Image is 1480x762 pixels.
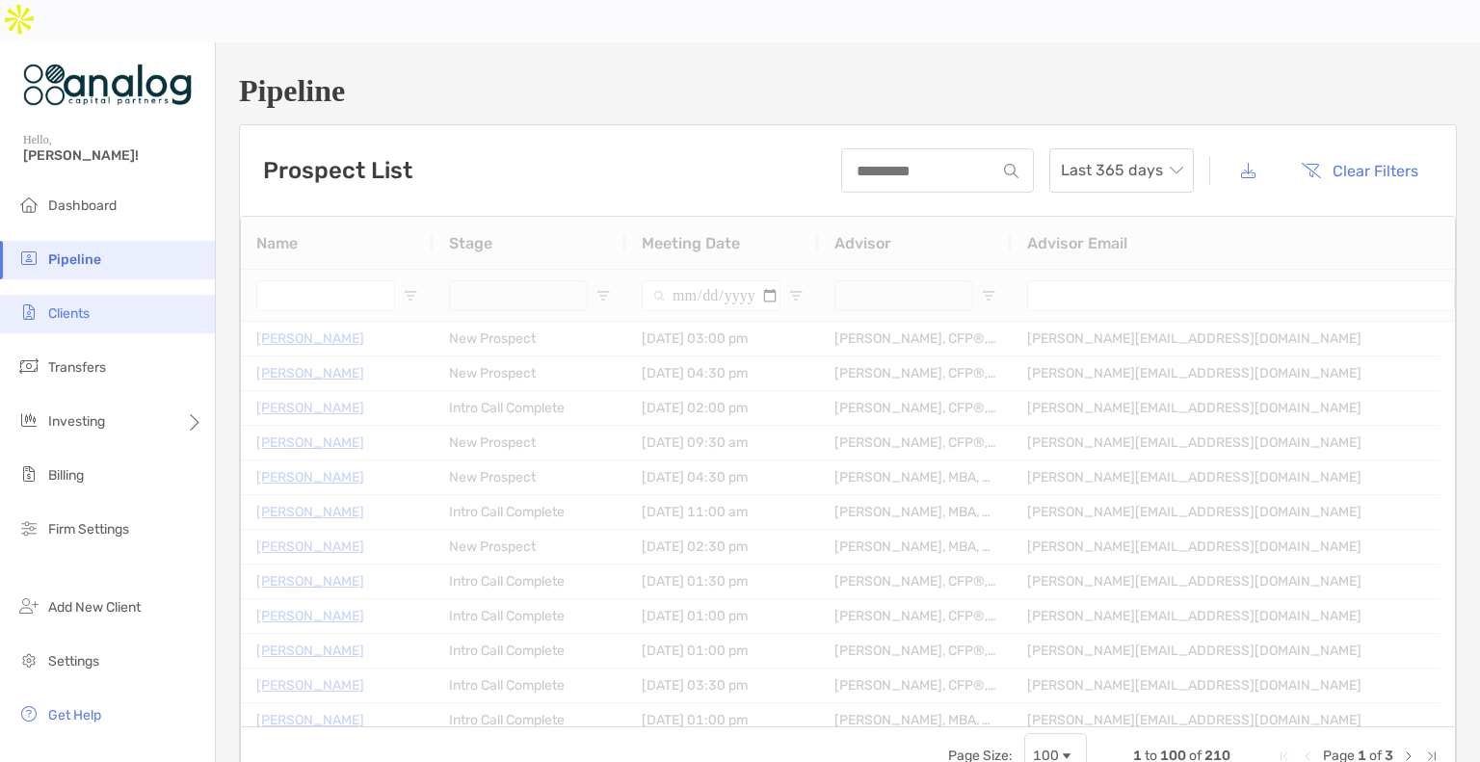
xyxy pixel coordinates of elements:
img: investing icon [17,408,40,432]
img: dashboard icon [17,193,40,216]
span: Pipeline [48,251,101,268]
span: [PERSON_NAME]! [23,147,203,164]
span: Add New Client [48,599,141,616]
span: Get Help [48,707,101,723]
span: Investing [48,413,105,430]
button: Clear Filters [1286,149,1433,192]
span: Clients [48,305,90,322]
span: Firm Settings [48,521,129,538]
img: get-help icon [17,702,40,725]
span: Transfers [48,359,106,376]
span: Billing [48,467,84,484]
span: Dashboard [48,197,117,214]
span: Settings [48,653,99,670]
h1: Pipeline [239,73,1457,109]
img: transfers icon [17,355,40,378]
img: billing icon [17,462,40,486]
span: Last 365 days [1061,149,1182,192]
img: pipeline icon [17,247,40,270]
img: add_new_client icon [17,594,40,617]
img: input icon [1004,164,1018,178]
img: firm-settings icon [17,516,40,539]
h3: Prospect List [263,157,412,184]
img: clients icon [17,301,40,324]
img: settings icon [17,648,40,671]
img: Zoe Logo [23,50,192,119]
